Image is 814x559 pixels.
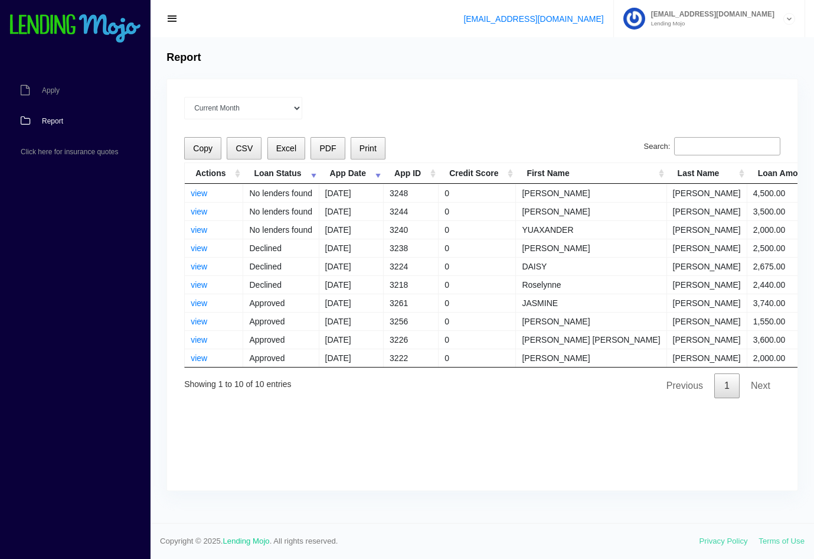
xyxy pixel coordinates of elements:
[439,184,516,202] td: 0
[166,51,201,64] h4: Report
[439,202,516,220] td: 0
[439,330,516,349] td: 0
[319,239,384,257] td: [DATE]
[667,184,747,202] td: [PERSON_NAME]
[463,14,603,24] a: [EMAIL_ADDRESS][DOMAIN_NAME]
[243,163,319,184] th: Loan Status: activate to sort column ascending
[667,312,747,330] td: [PERSON_NAME]
[667,239,747,257] td: [PERSON_NAME]
[319,312,384,330] td: [DATE]
[191,317,207,326] a: view
[741,373,780,398] a: Next
[439,275,516,294] td: 0
[439,312,516,330] td: 0
[645,21,774,27] small: Lending Mojo
[319,144,336,153] span: PDF
[384,239,439,257] td: 3238
[674,137,780,156] input: Search:
[184,137,221,160] button: Copy
[714,373,740,398] a: 1
[223,537,270,545] a: Lending Mojo
[384,257,439,275] td: 3224
[516,239,666,257] td: [PERSON_NAME]
[384,349,439,367] td: 3222
[699,537,748,545] a: Privacy Policy
[276,144,296,153] span: Excel
[243,312,319,330] td: Approved
[243,202,319,220] td: No lenders found
[243,294,319,312] td: Approved
[191,262,207,271] a: view
[667,257,747,275] td: [PERSON_NAME]
[191,298,207,308] a: view
[42,87,60,94] span: Apply
[319,275,384,294] td: [DATE]
[439,257,516,275] td: 0
[191,280,207,290] a: view
[384,275,439,294] td: 3218
[319,202,384,220] td: [DATE]
[667,275,747,294] td: [PERSON_NAME]
[243,220,319,239] td: No lenders found
[191,225,207,235] a: view
[439,163,516,184] th: Credit Score: activate to sort column ascending
[243,275,319,294] td: Declined
[667,220,747,239] td: [PERSON_NAME]
[384,220,439,239] td: 3240
[759,537,805,545] a: Terms of Use
[516,202,666,220] td: [PERSON_NAME]
[243,257,319,275] td: Declined
[191,353,207,363] a: view
[21,148,118,155] span: Click here for insurance quotes
[667,330,747,349] td: [PERSON_NAME]
[516,330,666,349] td: [PERSON_NAME] [PERSON_NAME]
[243,184,319,202] td: No lenders found
[319,294,384,312] td: [DATE]
[236,144,253,153] span: CSV
[516,220,666,239] td: YUAXANDER
[243,349,319,367] td: Approved
[384,312,439,330] td: 3256
[644,137,780,156] label: Search:
[310,137,345,160] button: PDF
[384,330,439,349] td: 3226
[359,144,377,153] span: Print
[439,220,516,239] td: 0
[319,257,384,275] td: [DATE]
[384,202,439,220] td: 3244
[439,349,516,367] td: 0
[516,257,666,275] td: DAISY
[623,8,645,30] img: Profile image
[667,349,747,367] td: [PERSON_NAME]
[439,294,516,312] td: 0
[191,188,207,198] a: view
[319,330,384,349] td: [DATE]
[439,239,516,257] td: 0
[384,163,439,184] th: App ID: activate to sort column ascending
[185,163,243,184] th: Actions: activate to sort column ascending
[193,144,213,153] span: Copy
[319,163,384,184] th: App Date: activate to sort column ascending
[243,239,319,257] td: Declined
[191,207,207,216] a: view
[516,294,666,312] td: JASMINE
[191,243,207,253] a: view
[319,349,384,367] td: [DATE]
[516,275,666,294] td: Roselynne
[645,11,774,18] span: [EMAIL_ADDRESS][DOMAIN_NAME]
[516,349,666,367] td: [PERSON_NAME]
[667,163,747,184] th: Last Name: activate to sort column ascending
[516,184,666,202] td: [PERSON_NAME]
[516,163,666,184] th: First Name: activate to sort column ascending
[243,330,319,349] td: Approved
[319,184,384,202] td: [DATE]
[42,118,63,125] span: Report
[160,535,699,547] span: Copyright © 2025. . All rights reserved.
[516,312,666,330] td: [PERSON_NAME]
[184,371,291,391] div: Showing 1 to 10 of 10 entries
[9,14,142,44] img: logo-small.png
[667,294,747,312] td: [PERSON_NAME]
[667,202,747,220] td: [PERSON_NAME]
[351,137,385,160] button: Print
[384,184,439,202] td: 3248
